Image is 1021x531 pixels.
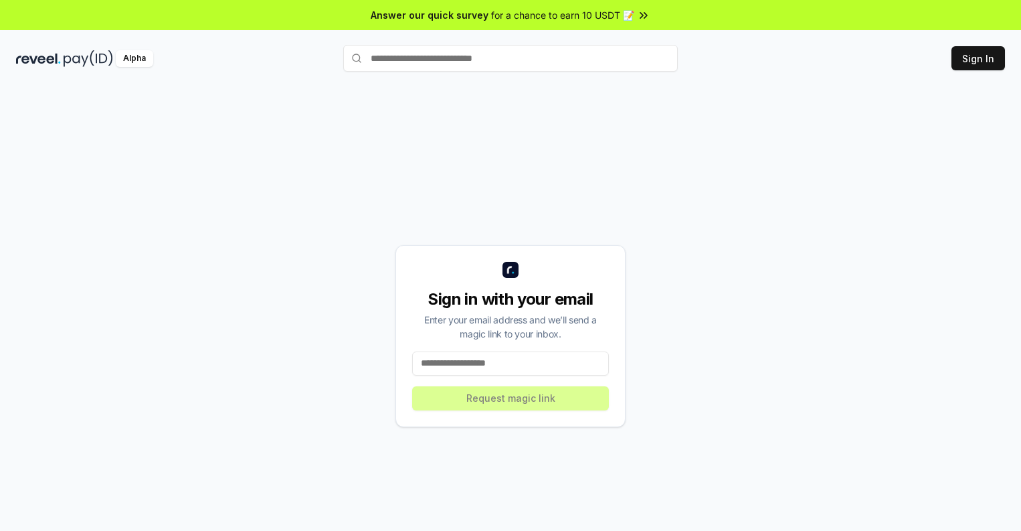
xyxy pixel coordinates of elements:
[502,262,519,278] img: logo_small
[412,289,609,310] div: Sign in with your email
[412,313,609,341] div: Enter your email address and we’ll send a magic link to your inbox.
[491,8,634,22] span: for a chance to earn 10 USDT 📝
[371,8,488,22] span: Answer our quick survey
[116,50,153,67] div: Alpha
[16,50,61,67] img: reveel_dark
[64,50,113,67] img: pay_id
[951,46,1005,70] button: Sign In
